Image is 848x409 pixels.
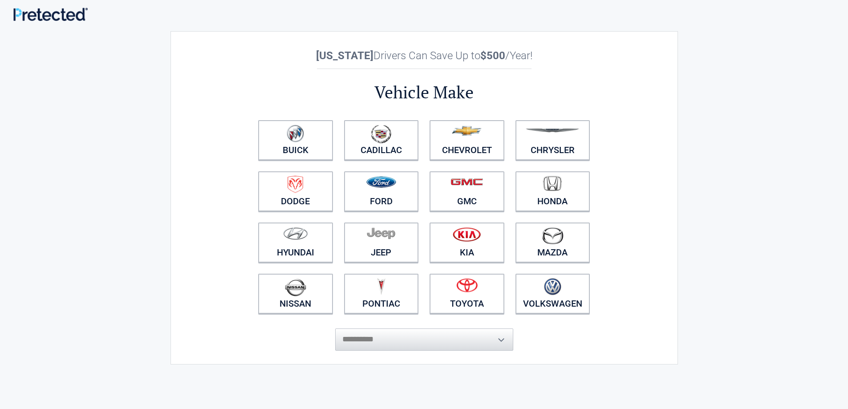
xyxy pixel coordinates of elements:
[430,223,504,263] a: Kia
[258,274,333,314] a: Nissan
[543,176,562,191] img: honda
[541,227,564,244] img: mazda
[253,49,596,62] h2: Drivers Can Save Up to /Year
[450,178,483,186] img: gmc
[283,227,308,240] img: hyundai
[377,278,385,295] img: pontiac
[344,171,419,211] a: Ford
[366,176,396,188] img: ford
[285,278,306,296] img: nissan
[515,120,590,160] a: Chrysler
[452,126,482,136] img: chevrolet
[515,171,590,211] a: Honda
[316,49,373,62] b: [US_STATE]
[480,49,505,62] b: $500
[344,120,419,160] a: Cadillac
[258,223,333,263] a: Hyundai
[258,120,333,160] a: Buick
[515,223,590,263] a: Mazda
[515,274,590,314] a: Volkswagen
[525,129,580,133] img: chrysler
[430,274,504,314] a: Toyota
[253,81,596,104] h2: Vehicle Make
[371,125,391,143] img: cadillac
[453,227,481,242] img: kia
[288,176,303,193] img: dodge
[287,125,304,142] img: buick
[13,8,88,21] img: Main Logo
[258,171,333,211] a: Dodge
[544,278,561,296] img: volkswagen
[367,227,395,239] img: jeep
[430,120,504,160] a: Chevrolet
[430,171,504,211] a: GMC
[344,223,419,263] a: Jeep
[456,278,478,292] img: toyota
[344,274,419,314] a: Pontiac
